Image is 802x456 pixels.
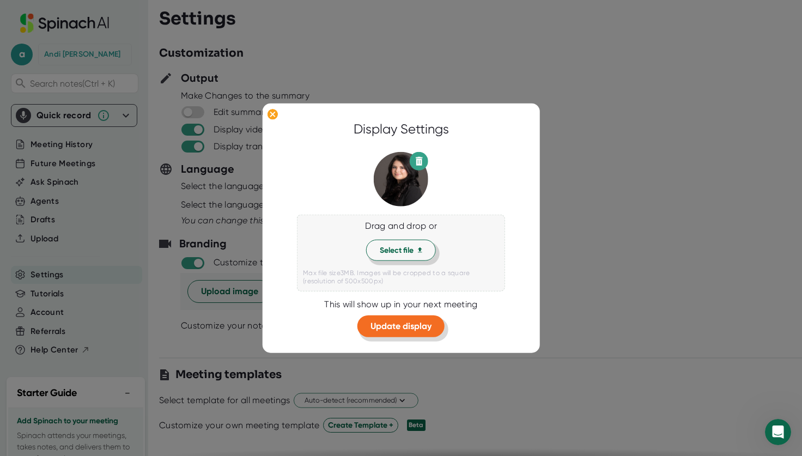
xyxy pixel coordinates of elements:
button: Select file [366,240,436,261]
span: Select file [380,245,422,256]
div: This will show up in your next meeting [324,299,477,310]
div: Max file size 3 MB. Images will be cropped to a square (resolution of 500x500px) [303,269,499,285]
div: Drag and drop or [365,221,438,232]
img: Z [374,152,428,206]
span: Update display [370,321,432,331]
button: Update display [357,315,445,337]
div: Display Settings [354,119,449,139]
iframe: Intercom live chat [765,419,791,445]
